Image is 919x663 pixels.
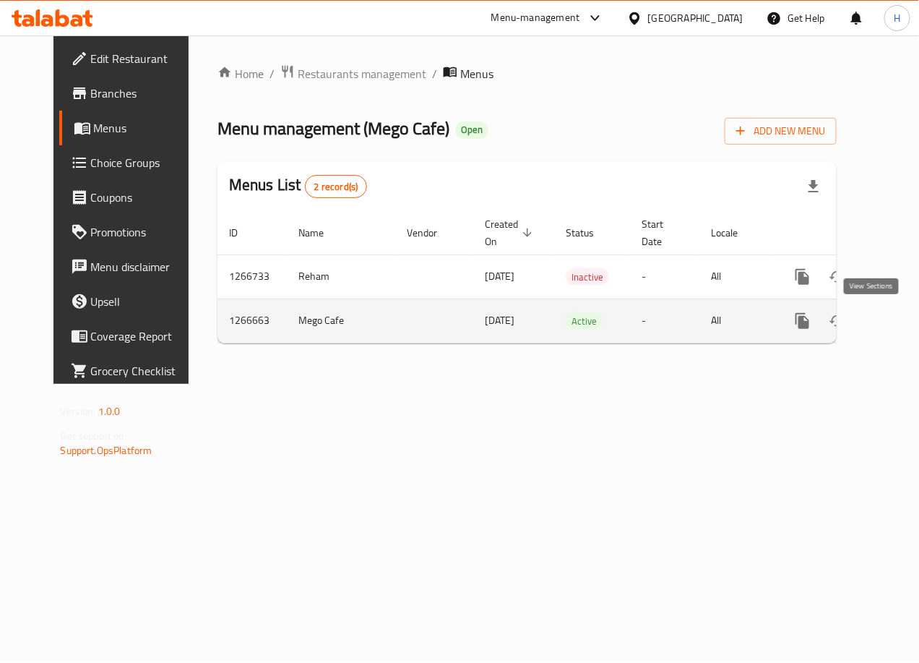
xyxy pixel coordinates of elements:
span: Created On [485,215,537,250]
span: Vendor [407,224,456,241]
span: [DATE] [485,267,514,286]
a: Home [217,65,264,82]
li: / [269,65,275,82]
div: Total records count [305,175,368,198]
td: Reham [287,254,395,299]
span: Open [455,124,488,136]
span: Locale [711,224,756,241]
span: Restaurants management [298,65,426,82]
a: Coverage Report [59,319,207,354]
a: Menus [59,111,207,145]
button: Add New Menu [725,118,837,145]
div: Inactive [566,268,609,286]
a: Branches [59,76,207,111]
span: Menu disclaimer [91,258,195,275]
span: Active [566,313,603,330]
span: H [894,10,900,26]
span: Version: [61,402,96,421]
div: Open [455,121,488,139]
td: 1266733 [217,254,287,299]
a: Upsell [59,284,207,319]
span: Upsell [91,293,195,310]
span: Add New Menu [736,122,825,140]
td: - [630,299,699,343]
div: [GEOGRAPHIC_DATA] [648,10,743,26]
nav: breadcrumb [217,64,837,83]
span: Menus [460,65,493,82]
td: 1266663 [217,299,287,343]
button: Change Status [820,260,855,294]
button: more [785,304,820,338]
span: 2 record(s) [306,180,367,194]
span: Coupons [91,189,195,206]
span: Promotions [91,223,195,241]
span: Menus [94,119,195,137]
a: Grocery Checklist [59,354,207,388]
button: Change Status [820,304,855,338]
span: Start Date [642,215,682,250]
td: - [630,254,699,299]
a: Support.OpsPlatform [61,441,152,460]
span: Grocery Checklist [91,362,195,380]
h2: Menus List [229,174,367,198]
a: Restaurants management [280,64,426,83]
span: [DATE] [485,311,514,330]
a: Promotions [59,215,207,249]
span: Name [298,224,342,241]
li: / [432,65,437,82]
button: more [785,260,820,294]
div: Active [566,312,603,330]
span: Coverage Report [91,328,195,345]
td: All [699,299,774,343]
a: Coupons [59,180,207,215]
div: Export file [796,169,831,204]
td: All [699,254,774,299]
span: Status [566,224,613,241]
a: Choice Groups [59,145,207,180]
span: 1.0.0 [98,402,121,421]
span: Edit Restaurant [91,50,195,67]
div: Menu-management [491,9,580,27]
span: Branches [91,85,195,102]
a: Menu disclaimer [59,249,207,284]
a: Edit Restaurant [59,41,207,76]
span: Menu management ( Mego Cafe ) [217,112,449,145]
td: Mego Cafe [287,299,395,343]
span: Inactive [566,269,609,286]
span: ID [229,224,256,241]
span: Choice Groups [91,154,195,171]
span: Get support on: [61,427,127,445]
